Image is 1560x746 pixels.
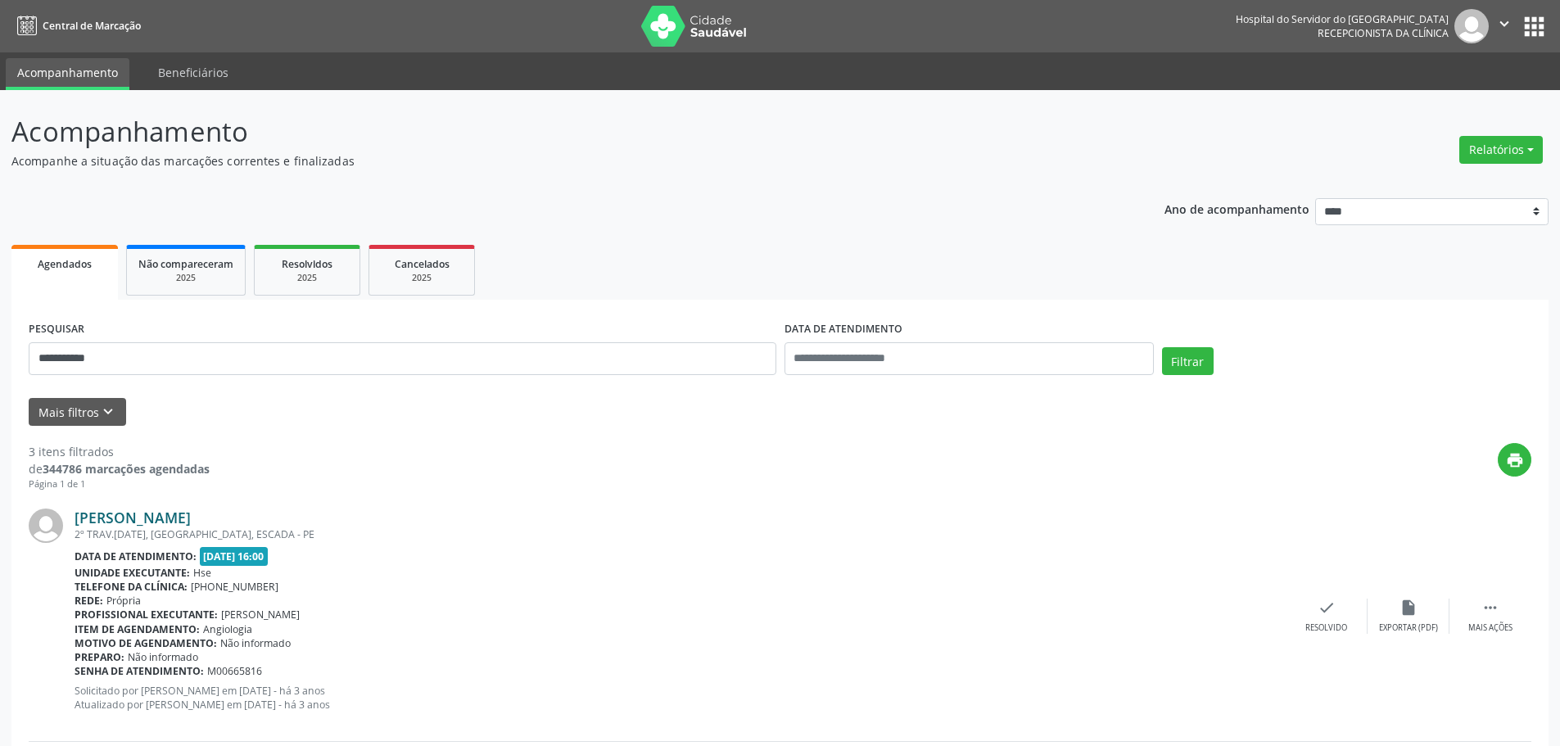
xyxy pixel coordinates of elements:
[207,664,262,678] span: M00665816
[1481,599,1499,617] i: 
[38,257,92,271] span: Agendados
[266,272,348,284] div: 2025
[1520,12,1549,41] button: apps
[1318,599,1336,617] i: check
[381,272,463,284] div: 2025
[29,398,126,427] button: Mais filtroskeyboard_arrow_down
[1489,9,1520,43] button: 
[75,527,1286,541] div: 2º TRAV.[DATE], [GEOGRAPHIC_DATA], ESCADA - PE
[1454,9,1489,43] img: img
[75,594,103,608] b: Rede:
[29,509,63,543] img: img
[75,580,188,594] b: Telefone da clínica:
[395,257,450,271] span: Cancelados
[200,547,269,566] span: [DATE] 16:00
[1468,622,1513,634] div: Mais ações
[1459,136,1543,164] button: Relatórios
[1379,622,1438,634] div: Exportar (PDF)
[1318,26,1449,40] span: Recepcionista da clínica
[147,58,240,87] a: Beneficiários
[75,509,191,527] a: [PERSON_NAME]
[6,58,129,90] a: Acompanhamento
[191,580,278,594] span: [PHONE_NUMBER]
[1236,12,1449,26] div: Hospital do Servidor do [GEOGRAPHIC_DATA]
[138,257,233,271] span: Não compareceram
[193,566,211,580] span: Hse
[128,650,198,664] span: Não informado
[11,12,141,39] a: Central de Marcação
[11,111,1087,152] p: Acompanhamento
[75,622,200,636] b: Item de agendamento:
[29,317,84,342] label: PESQUISAR
[138,272,233,284] div: 2025
[75,608,218,622] b: Profissional executante:
[11,152,1087,170] p: Acompanhe a situação das marcações correntes e finalizadas
[75,684,1286,712] p: Solicitado por [PERSON_NAME] em [DATE] - há 3 anos Atualizado por [PERSON_NAME] em [DATE] - há 3 ...
[785,317,902,342] label: DATA DE ATENDIMENTO
[1305,622,1347,634] div: Resolvido
[1162,347,1214,375] button: Filtrar
[1506,451,1524,469] i: print
[282,257,332,271] span: Resolvidos
[75,650,124,664] b: Preparo:
[1495,15,1513,33] i: 
[29,443,210,460] div: 3 itens filtrados
[1399,599,1418,617] i: insert_drive_file
[220,636,291,650] span: Não informado
[99,403,117,421] i: keyboard_arrow_down
[221,608,300,622] span: [PERSON_NAME]
[1498,443,1531,477] button: print
[43,461,210,477] strong: 344786 marcações agendadas
[75,566,190,580] b: Unidade executante:
[1164,198,1309,219] p: Ano de acompanhamento
[75,549,197,563] b: Data de atendimento:
[106,594,141,608] span: Própria
[203,622,252,636] span: Angiologia
[29,460,210,477] div: de
[29,477,210,491] div: Página 1 de 1
[75,664,204,678] b: Senha de atendimento:
[75,636,217,650] b: Motivo de agendamento:
[43,19,141,33] span: Central de Marcação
